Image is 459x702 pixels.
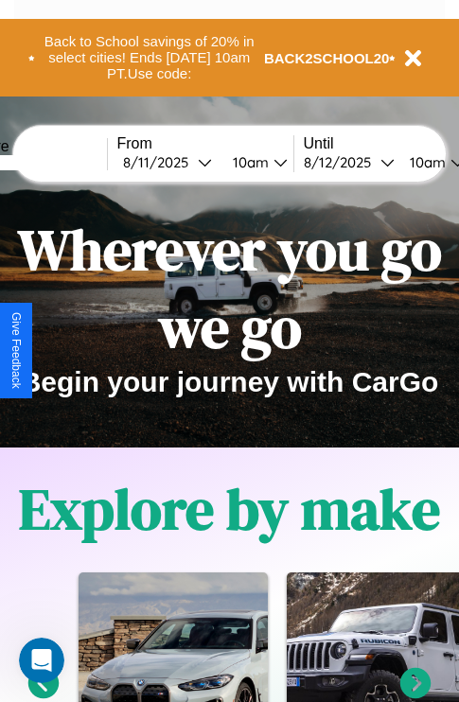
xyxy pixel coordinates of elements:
[304,153,380,171] div: 8 / 12 / 2025
[19,470,440,548] h1: Explore by make
[35,28,264,87] button: Back to School savings of 20% in select cities! Ends [DATE] 10am PT.Use code:
[117,135,293,152] label: From
[123,153,198,171] div: 8 / 11 / 2025
[117,152,218,172] button: 8/11/2025
[218,152,293,172] button: 10am
[264,50,390,66] b: BACK2SCHOOL20
[19,638,64,683] iframe: Intercom live chat
[9,312,23,389] div: Give Feedback
[223,153,274,171] div: 10am
[400,153,450,171] div: 10am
